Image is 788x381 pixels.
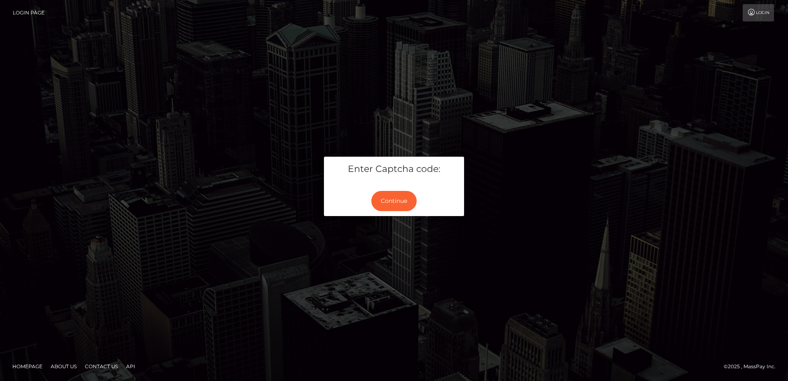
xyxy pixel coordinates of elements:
a: API [123,360,138,373]
a: Login Page [13,4,45,21]
div: © 2025 , MassPay Inc. [724,362,782,371]
h5: Enter Captcha code: [330,163,458,176]
a: Login [743,4,774,21]
button: Continue [371,191,417,211]
a: Homepage [9,360,46,373]
a: Contact Us [82,360,121,373]
a: About Us [47,360,80,373]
